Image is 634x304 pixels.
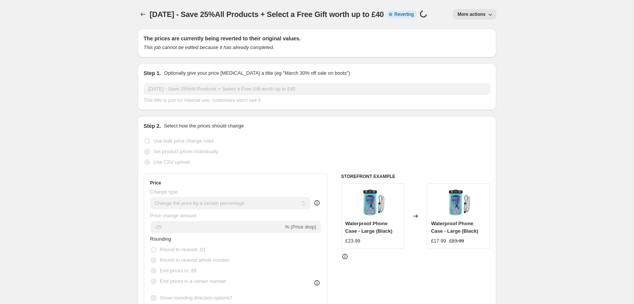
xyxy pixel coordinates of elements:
span: Round to nearest .01 [160,247,206,252]
span: % (Price drop) [285,224,316,230]
button: More actions [453,9,496,20]
input: -15 [150,221,283,233]
div: help [313,199,321,207]
span: Use CSV upload [154,159,190,165]
span: More actions [457,11,485,17]
p: Optionally give your price [MEDICAL_DATA] a title (eg "March 30% off sale on boots") [164,69,350,77]
img: ob1106a-overboard-waterproof-large-phone-case-aqua-01_80x.jpg [357,187,388,218]
span: Reverting [394,11,414,17]
span: Round to nearest whole number [160,257,230,263]
span: End prices in .99 [160,268,197,273]
button: Price change jobs [138,9,148,20]
span: [DATE] - Save 25%All Products + Select a Free Gift worth up to £40 [150,10,384,18]
p: Select how the prices should change [164,122,244,130]
input: 30% off holiday sale [144,83,490,95]
img: ob1106a-overboard-waterproof-large-phone-case-aqua-01_80x.jpg [443,187,474,218]
strike: £23.99 [449,237,464,245]
span: Use bulk price change rules [154,138,214,144]
span: This title is just for internal use, customers won't see it [144,97,261,103]
h3: Price [150,180,161,186]
div: £23.99 [345,237,360,245]
span: Waterproof Phone Case - Large (Black) [431,221,478,234]
span: Rounding [150,236,171,242]
span: Price change amount [150,213,197,218]
div: £17.99 [431,237,446,245]
span: Change type [150,189,178,195]
span: Set product prices individually [154,149,219,154]
h2: The prices are currently being reverted to their original values. [144,35,490,42]
span: End prices in a certain number [160,278,226,284]
h6: STOREFRONT EXAMPLE [341,173,490,180]
h2: Step 1. [144,69,161,77]
h2: Step 2. [144,122,161,130]
i: This job cannot be edited because it has already completed. [144,45,274,50]
span: Show rounding direction options? [160,295,232,301]
span: Waterproof Phone Case - Large (Black) [345,221,392,234]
